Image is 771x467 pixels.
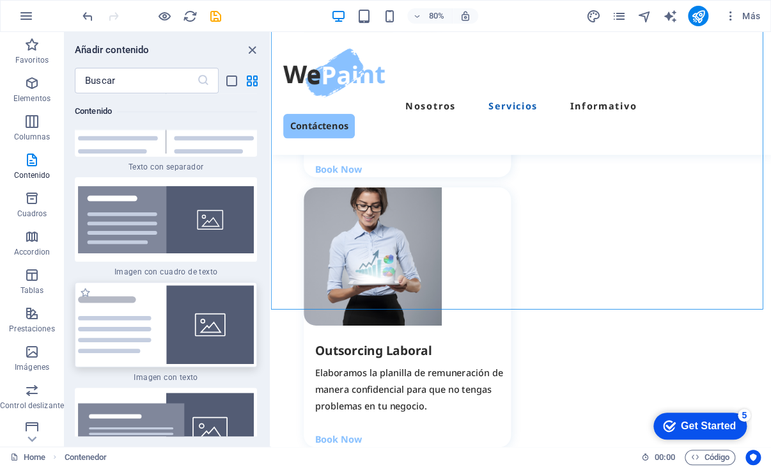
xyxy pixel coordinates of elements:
button: reload [182,8,198,24]
input: Buscar [75,68,197,93]
button: save [208,8,223,24]
p: Cuadros [17,209,47,219]
span: 00 00 [655,450,674,465]
p: Imágenes [15,362,49,372]
p: Columnas [14,132,51,142]
button: navigator [637,8,652,24]
h6: 80% [426,8,447,24]
div: Get Started [38,14,93,26]
p: Favoritos [15,55,49,65]
img: text-image-overlap.svg [78,393,254,467]
i: Páginas (Ctrl+Alt+S) [612,9,627,24]
nav: breadcrumb [65,450,107,465]
button: list-view [224,73,239,88]
span: Más [724,10,760,22]
a: Haz clic para cancelar la selección y doble clic para abrir páginas [10,450,45,465]
i: AI Writer [663,9,678,24]
p: Elementos [13,93,51,104]
div: Imagen con texto [75,282,257,383]
p: Tablas [20,285,44,296]
button: undo [80,8,95,24]
h6: Contenido [75,104,257,119]
button: close panel [244,42,260,58]
div: Get Started 5 items remaining, 0% complete [10,6,104,33]
div: 5 [95,3,107,15]
button: Usercentrics [745,450,761,465]
span: Añadir a favoritos [80,287,91,298]
p: Prestaciones [9,324,54,334]
button: publish [688,6,708,26]
span: Código [690,450,729,465]
p: Accordion [14,247,50,257]
div: Imagen con cuadro de texto [75,177,257,277]
button: grid-view [244,73,260,88]
h6: Añadir contenido [75,42,149,58]
span: Imagen con cuadro de texto [75,267,257,277]
button: pages [611,8,627,24]
button: 80% [407,8,453,24]
button: Más [719,6,765,26]
img: text-with-image-v4.svg [78,285,254,364]
p: Contenido [14,170,51,180]
span: Haz clic para seleccionar y doble clic para editar [65,450,107,465]
span: : [664,452,666,462]
button: text_generator [662,8,678,24]
span: Texto con separador [75,162,257,172]
i: Deshacer: Cambiar imagen (Ctrl+Z) [81,9,95,24]
img: image-with-text-box.svg [78,186,254,253]
span: Imagen con texto [75,372,257,383]
button: Código [685,450,735,465]
i: Al redimensionar, ajustar el nivel de zoom automáticamente para ajustarse al dispositivo elegido. [460,10,471,22]
h6: Tiempo de la sesión [641,450,675,465]
button: design [586,8,601,24]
